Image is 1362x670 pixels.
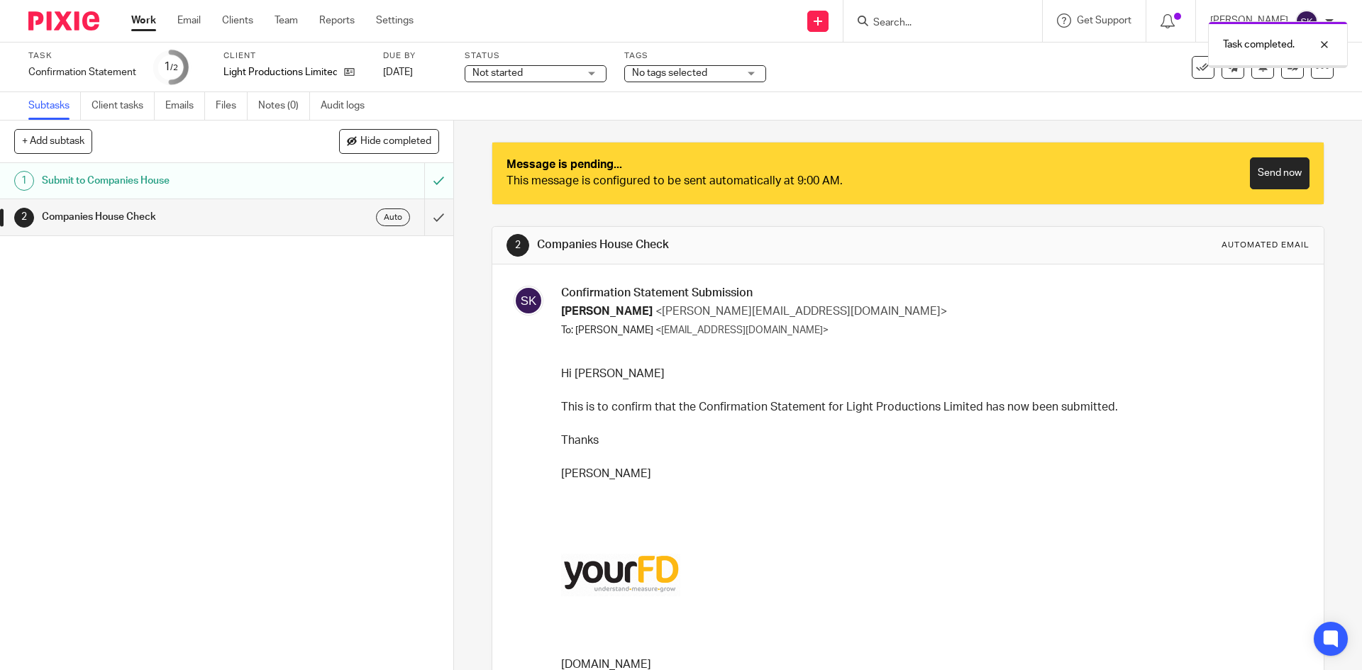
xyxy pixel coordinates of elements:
label: Tags [624,50,766,62]
h3: Confirmation Statement Submission [561,286,1298,301]
span: Hide completed [360,136,431,147]
p: Hi [PERSON_NAME] [561,366,1298,382]
h1: Companies House Check [42,206,287,228]
span: To: [PERSON_NAME] [561,325,653,335]
div: Auto [376,208,410,226]
a: Audit logs [321,92,375,120]
a: Subtasks [28,92,81,120]
label: Due by [383,50,447,62]
a: [DOMAIN_NAME] [561,659,651,670]
span: <[PERSON_NAME][EMAIL_ADDRESS][DOMAIN_NAME]> [655,306,947,317]
div: Automated email [1222,240,1310,251]
img: 08087ca51939d245d4d8bf39ef53746a.png [561,515,680,635]
a: Client tasks [92,92,155,120]
h1: Companies House Check [537,238,939,252]
p: This is to confirm that the Confirmation Statement for Light Productions Limited has now been sub... [561,399,1298,415]
a: Settings [376,13,414,28]
a: Team [275,13,298,28]
span: [PERSON_NAME] [561,306,653,317]
label: Task [28,50,136,62]
a: Emails [165,92,205,120]
p: Thanks [561,432,1298,449]
span: Not started [472,68,523,78]
p: Task completed. [1223,38,1295,52]
div: 2 [506,234,529,257]
a: Email [177,13,201,28]
p: Light Productions Limited [223,65,337,79]
small: /2 [170,64,178,72]
p: [PERSON_NAME] [561,466,1298,482]
div: 2 [14,208,34,228]
div: 1 [164,59,178,75]
img: svg%3E [1295,10,1318,33]
span: [DATE] [383,67,413,77]
button: Hide completed [339,129,439,153]
strong: Message is pending... [506,159,622,170]
a: Work [131,13,156,28]
a: Files [216,92,248,120]
h1: Submit to Companies House [42,170,287,191]
button: + Add subtask [14,129,92,153]
div: This message is configured to be sent automatically at 9:00 AM. [506,173,908,189]
div: 1 [14,171,34,191]
div: Confirmation Statement [28,65,136,79]
span: <[EMAIL_ADDRESS][DOMAIN_NAME]> [655,325,829,335]
label: Client [223,50,365,62]
a: Send now [1250,157,1310,189]
label: Status [465,50,607,62]
span: No tags selected [632,68,707,78]
a: Reports [319,13,355,28]
a: Clients [222,13,253,28]
a: Notes (0) [258,92,310,120]
img: svg%3E [514,286,543,316]
img: Pixie [28,11,99,30]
